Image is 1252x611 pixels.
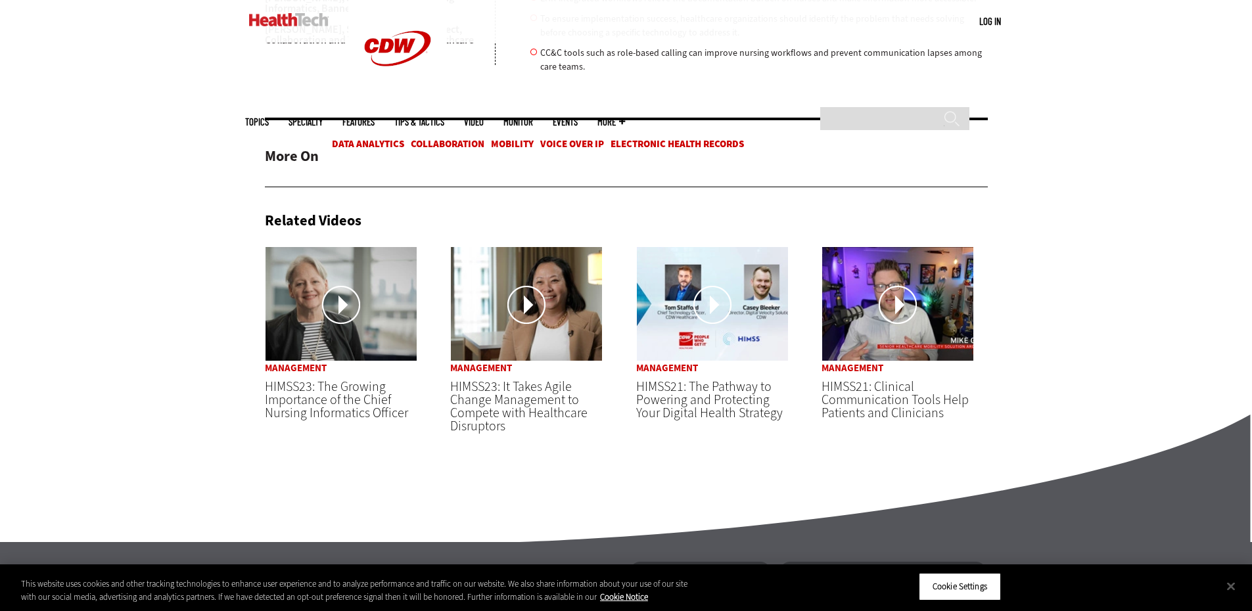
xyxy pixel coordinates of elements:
a: Collaboration [411,137,484,150]
a: HIMSS23: The Growing Importance of the Chief Nursing Informatics Officer [265,378,408,422]
a: MonITor [503,117,533,127]
a: Electronic Health Records [611,137,744,150]
span: Specialty [289,117,323,127]
a: More information about your privacy [600,591,648,602]
a: Thumbnail [265,246,417,363]
img: HIMSS Mike Goad [822,246,974,361]
img: Sophy Lu [450,246,603,361]
a: HIMSS21: Clinical Communication Tools Help Patients and Clinicians [822,378,969,422]
h3: Related Videos [265,214,361,228]
img: Thumbnail [265,246,417,361]
a: Data Analytics [332,137,404,150]
a: Log in [979,15,1001,27]
a: CDW [348,87,447,101]
button: Cookie Settings [919,573,1001,600]
a: Management [450,361,512,374]
a: Sophy Lu [450,246,603,363]
a: Features [342,117,375,127]
div: User menu [979,14,1001,28]
a: Management [265,361,327,374]
a: Voice over IP [540,137,604,150]
span: Topics [245,117,269,127]
a: Events [553,117,578,127]
a: Management [636,361,698,374]
img: Home [249,13,329,26]
a: HIMSS23: It Takes Agile Change Management to Compete with Healthcare Disruptors [450,378,588,435]
a: Mobility [491,137,534,150]
div: This website uses cookies and other tracking technologies to enhance user experience and to analy... [21,577,689,603]
a: CDW HIMSS Session [636,246,789,363]
a: HIMSS21: The Pathway to Powering and Protecting Your Digital Health Strategy [636,378,783,422]
a: Tips & Tactics [394,117,444,127]
img: CDW HIMSS Session [636,246,789,361]
a: Management [822,361,883,374]
h2: Research Everything IT [630,562,771,609]
span: More [597,117,625,127]
a: HIMSS Mike Goad [822,246,974,363]
button: Close [1217,572,1245,600]
a: Video [464,117,484,127]
h2: More On [265,143,319,170]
